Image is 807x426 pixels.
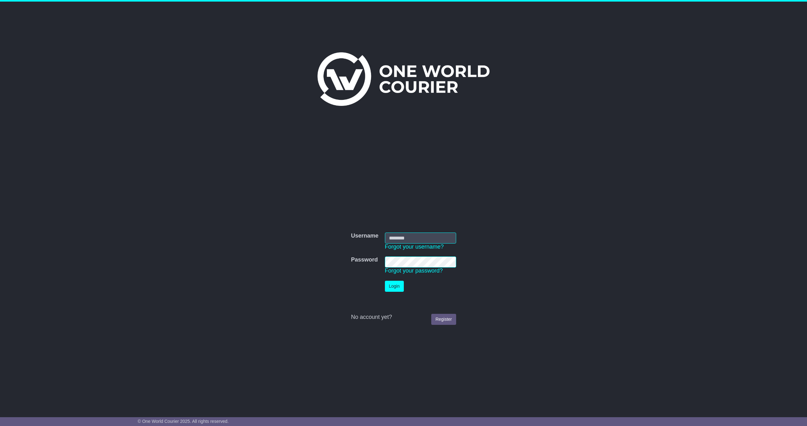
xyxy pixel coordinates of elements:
[351,314,456,321] div: No account yet?
[431,314,456,325] a: Register
[138,419,229,424] span: © One World Courier 2025. All rights reserved.
[351,233,378,239] label: Username
[317,52,490,106] img: One World
[351,256,378,263] label: Password
[385,268,443,274] a: Forgot your password?
[385,244,444,250] a: Forgot your username?
[385,281,404,292] button: Login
